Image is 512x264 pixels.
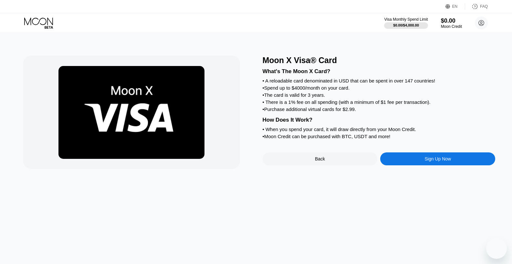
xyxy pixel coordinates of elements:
[393,23,419,27] div: $0.00 / $4,000.00
[441,24,462,29] div: Moon Credit
[263,126,496,132] div: • When you spend your card, it will draw directly from your Moon Credit.
[452,4,458,9] div: EN
[263,106,496,112] div: • Purchase additional virtual cards for $2.99.
[263,78,496,83] div: • A reloadable card denominated in USD that can be spent in over 147 countries!
[445,3,465,10] div: EN
[424,156,451,161] div: Sign Up Now
[263,99,496,105] div: • There is a 1% fee on all spending (with a minimum of $1 fee per transaction).
[486,238,507,259] iframe: Кнопка запуска окна обмена сообщениями
[263,134,496,139] div: • Moon Credit can be purchased with BTC, USDT and more!
[263,92,496,98] div: • The card is valid for 3 years.
[263,117,496,123] div: How Does It Work?
[480,4,488,9] div: FAQ
[263,85,496,91] div: • Spend up to $4000/month on your card.
[263,152,378,165] div: Back
[263,68,496,75] div: What's The Moon X Card?
[315,156,325,161] div: Back
[380,152,495,165] div: Sign Up Now
[384,17,428,22] div: Visa Monthly Spend Limit
[263,56,496,65] div: Moon X Visa® Card
[441,17,462,24] div: $0.00
[465,3,488,10] div: FAQ
[441,17,462,29] div: $0.00Moon Credit
[384,17,428,29] div: Visa Monthly Spend Limit$0.00/$4,000.00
